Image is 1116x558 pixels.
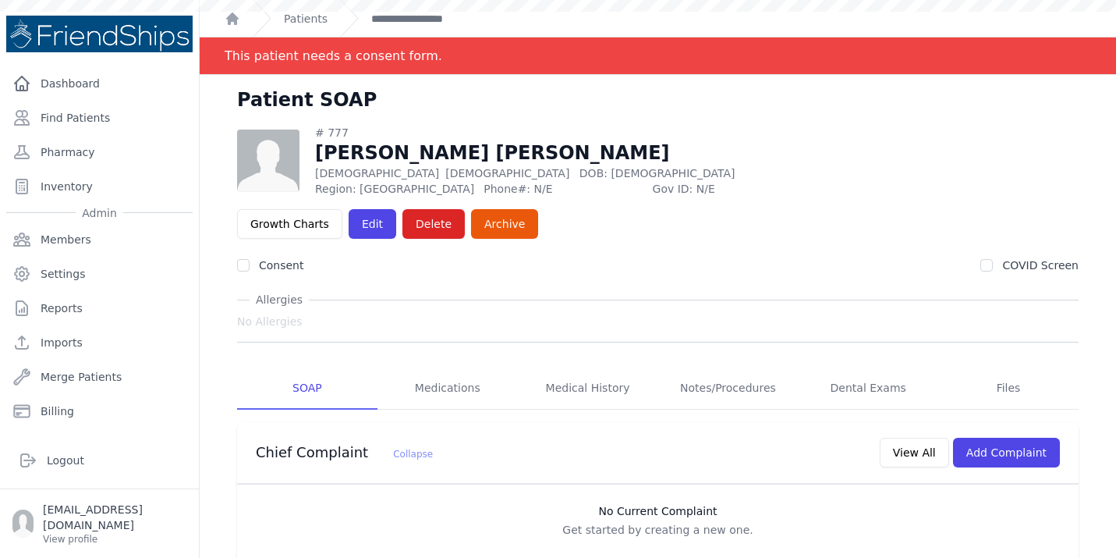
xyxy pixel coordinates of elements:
[6,293,193,324] a: Reports
[256,443,433,462] h3: Chief Complaint
[484,181,643,197] span: Phone#: N/E
[253,503,1063,519] h3: No Current Complaint
[6,361,193,393] a: Merge Patients
[579,167,735,179] span: DOB: [DEMOGRAPHIC_DATA]
[284,11,328,27] a: Patients
[349,209,396,239] a: Edit
[315,140,821,165] h1: [PERSON_NAME] [PERSON_NAME]
[657,368,798,410] a: Notes/Procedures
[6,16,193,52] img: Medical Missions EMR
[237,130,299,192] img: person-242608b1a05df3501eefc295dc1bc67a.jpg
[518,368,658,410] a: Medical History
[6,102,193,133] a: Find Patients
[377,368,518,410] a: Medications
[402,209,465,239] button: Delete
[43,502,186,533] p: [EMAIL_ADDRESS][DOMAIN_NAME]
[6,137,193,168] a: Pharmacy
[200,37,1116,75] div: Notification
[1002,259,1079,272] label: COVID Screen
[250,292,309,307] span: Allergies
[237,314,303,329] span: No Allergies
[6,171,193,202] a: Inventory
[880,438,949,467] button: View All
[315,181,474,197] span: Region: [GEOGRAPHIC_DATA]
[237,368,377,410] a: SOAP
[237,87,377,112] h1: Patient SOAP
[315,125,821,140] div: # 777
[938,368,1079,410] a: Files
[253,522,1063,538] p: Get started by creating a new one.
[76,205,123,221] span: Admin
[6,258,193,290] a: Settings
[43,533,186,546] p: View profile
[12,502,186,546] a: [EMAIL_ADDRESS][DOMAIN_NAME] View profile
[393,449,433,460] span: Collapse
[953,438,1060,467] button: Add Complaint
[6,327,193,358] a: Imports
[237,209,342,239] a: Growth Charts
[237,368,1079,410] nav: Tabs
[6,430,193,461] a: Organizations
[6,68,193,99] a: Dashboard
[653,181,821,197] span: Gov ID: N/E
[225,37,442,74] div: This patient needs a consent form.
[315,165,821,181] p: [DEMOGRAPHIC_DATA]
[6,224,193,255] a: Members
[798,368,938,410] a: Dental Exams
[445,167,569,179] span: [DEMOGRAPHIC_DATA]
[12,445,186,476] a: Logout
[259,259,303,272] label: Consent
[471,209,538,239] a: Archive
[6,396,193,427] a: Billing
